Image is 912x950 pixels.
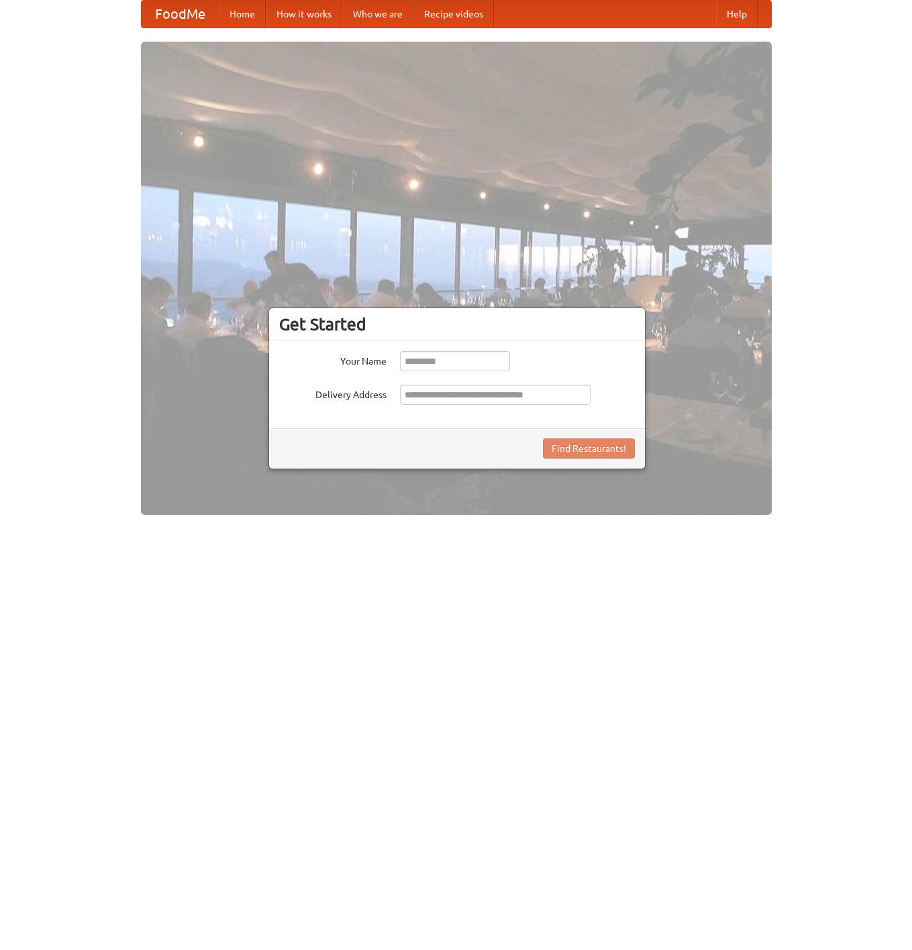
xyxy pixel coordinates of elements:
[142,1,219,28] a: FoodMe
[219,1,266,28] a: Home
[716,1,758,28] a: Help
[543,438,635,459] button: Find Restaurants!
[413,1,494,28] a: Recipe videos
[266,1,342,28] a: How it works
[279,385,387,401] label: Delivery Address
[279,314,635,334] h3: Get Started
[342,1,413,28] a: Who we are
[279,351,387,368] label: Your Name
